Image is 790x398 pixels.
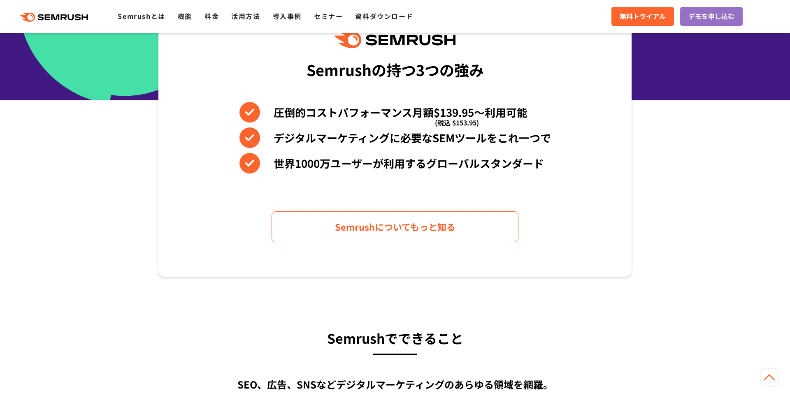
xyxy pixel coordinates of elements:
img: Semrush [335,32,455,48]
a: 活用方法 [231,11,260,21]
span: Semrushについてもっと知る [335,220,455,234]
span: (税込 $153.95) [435,112,479,133]
a: 導入事例 [273,11,302,21]
a: 料金 [204,11,219,21]
a: Semrushについてもっと知る [272,211,518,242]
a: 無料トライアル [611,7,674,26]
h3: Semrushでできること [158,327,632,349]
li: 圧倒的コストパフォーマンス月額$139.95〜利用可能 [239,102,551,123]
a: 資料ダウンロード [355,11,413,21]
a: Semrushとは [118,11,165,21]
li: デジタルマーケティングに必要なSEMツールをこれ一つで [239,127,551,148]
a: デモを申し込む [680,7,743,26]
a: セミナー [314,11,343,21]
a: 機能 [178,11,192,21]
li: 世界1000万ユーザーが利用するグローバルスタンダード [239,153,551,174]
span: 無料トライアル [620,11,666,22]
div: Semrushの持つ3つの強み [307,54,484,85]
span: デモを申し込む [688,11,734,22]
